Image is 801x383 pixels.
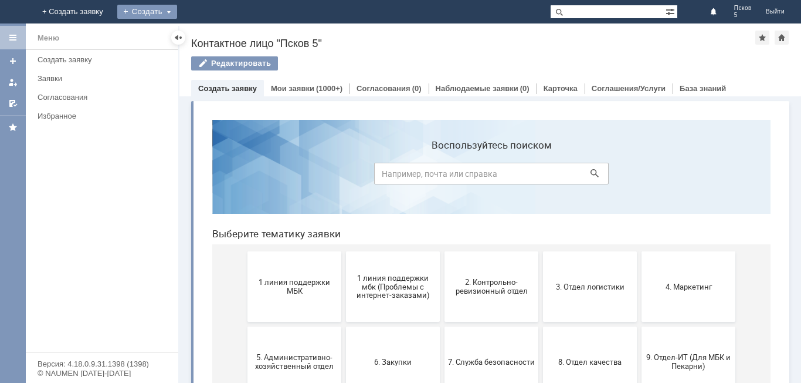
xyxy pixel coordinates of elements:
[442,322,529,331] span: Финансовый отдел
[242,216,335,287] button: 7. Служба безопасности
[45,291,138,362] button: Бухгалтерия (для мбк)
[734,12,752,19] span: 5
[147,322,233,331] span: Отдел ИТ (1С)
[439,141,532,211] button: 4. Маркетинг
[340,216,434,287] button: 8. Отдел качества
[38,55,171,64] div: Создать заявку
[242,291,335,362] button: Отдел-ИТ (Битрикс24 и CRM)
[4,94,22,113] a: Мои согласования
[143,141,237,211] button: 1 линия поддержки мбк (Проблемы с интернет-заказами)
[38,360,167,368] div: Версия: 4.18.0.9.31.1398 (1398)
[38,74,171,83] div: Заявки
[271,84,314,93] a: Мои заявки
[316,84,342,93] div: (1000+)
[592,84,666,93] a: Соглашения/Услуги
[4,73,22,92] a: Мои заявки
[48,322,135,331] span: Бухгалтерия (для мбк)
[775,31,789,45] div: Сделать домашней страницей
[38,31,59,45] div: Меню
[117,5,177,19] div: Создать
[245,167,332,185] span: 2. Контрольно-ревизионный отдел
[442,172,529,180] span: 4. Маркетинг
[544,84,578,93] a: Карточка
[147,163,233,189] span: 1 линия поддержки мбк (Проблемы с интернет-заказами)
[245,318,332,335] span: Отдел-ИТ (Битрикс24 и CRM)
[171,52,406,74] input: Например, почта или справка
[38,112,158,120] div: Избранное
[412,84,422,93] div: (0)
[340,291,434,362] button: Отдел-ИТ (Офис)
[45,141,138,211] button: 1 линия поддержки МБК
[38,93,171,102] div: Согласования
[442,243,529,260] span: 9. Отдел-ИТ (Для МБК и Пекарни)
[357,84,410,93] a: Согласования
[171,31,185,45] div: Скрыть меню
[45,216,138,287] button: 5. Административно-хозяйственный отдел
[755,31,769,45] div: Добавить в избранное
[242,141,335,211] button: 2. Контрольно-ревизионный отдел
[439,291,532,362] button: Финансовый отдел
[340,141,434,211] button: 3. Отдел логистики
[33,69,176,88] a: Заявки
[143,291,237,362] button: Отдел ИТ (1С)
[4,52,22,70] a: Создать заявку
[245,247,332,256] span: 7. Служба безопасности
[344,322,430,331] span: Отдел-ИТ (Офис)
[38,369,167,377] div: © NAUMEN [DATE]-[DATE]
[147,247,233,256] span: 6. Закупки
[171,29,406,41] label: Воспользуйтесь поиском
[520,84,530,93] div: (0)
[48,243,135,260] span: 5. Административно-хозяйственный отдел
[9,117,568,129] header: Выберите тематику заявки
[198,84,257,93] a: Создать заявку
[436,84,518,93] a: Наблюдаемые заявки
[48,167,135,185] span: 1 линия поддержки МБК
[191,38,755,49] div: Контактное лицо "Псков 5"
[143,216,237,287] button: 6. Закупки
[33,88,176,106] a: Согласования
[734,5,752,12] span: Псков
[344,172,430,180] span: 3. Отдел логистики
[33,51,176,69] a: Создать заявку
[344,247,430,256] span: 8. Отдел качества
[680,84,726,93] a: База знаний
[666,5,677,16] span: Расширенный поиск
[439,216,532,287] button: 9. Отдел-ИТ (Для МБК и Пекарни)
